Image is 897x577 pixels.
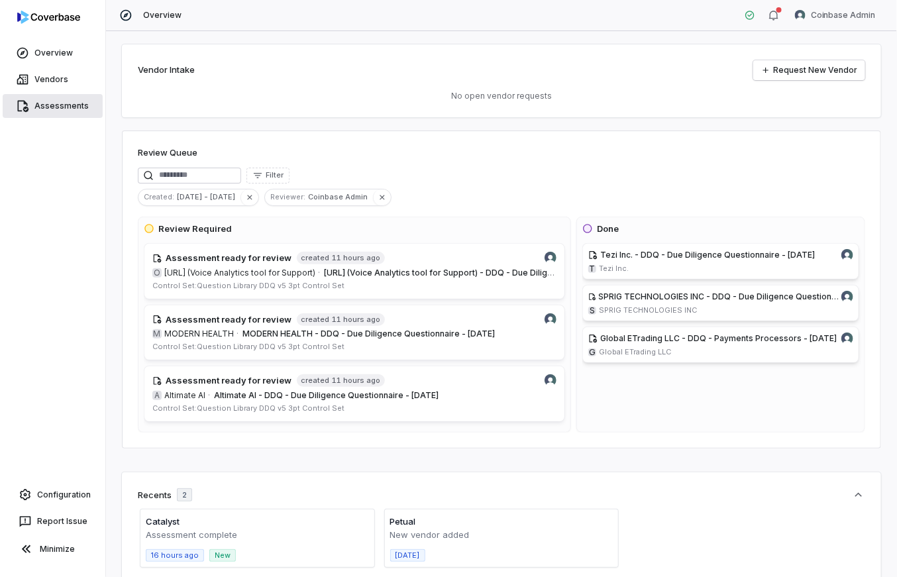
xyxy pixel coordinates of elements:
[787,5,884,25] button: Coinbase Admin avatarCoinbase Admin
[164,268,315,278] span: [URL] (Voice Analytics tool for Support)
[597,223,619,236] h3: Done
[545,252,556,264] img: Coinbase Admin avatar
[265,191,308,203] span: Reviewer :
[182,490,187,500] span: 2
[301,315,329,325] span: created
[144,305,565,361] a: Coinbase Admin avatarAssessment ready for reviewcreated11 hours agoMMODERN HEALTH·MODERN HEALTH -...
[152,342,344,351] span: Control Set: Question Library DDQ v5 3pt Control Set
[143,10,182,21] span: Overview
[166,252,291,265] h4: Assessment ready for review
[138,191,177,203] span: Created :
[308,191,373,203] span: Coinbase Admin
[146,516,180,527] a: Catalyst
[138,488,192,501] div: Recents
[390,516,416,527] a: Petual
[599,305,697,315] span: SPRIG TECHNOLOGIES INC
[152,281,344,290] span: Control Set: Question Library DDQ v5 3pt Control Set
[266,170,284,180] span: Filter
[237,329,238,339] span: ·
[5,509,100,533] button: Report Issue
[3,41,103,65] a: Overview
[208,390,210,401] span: ·
[177,191,240,203] span: [DATE] - [DATE]
[795,10,806,21] img: Coinbase Admin avatar
[582,285,859,321] a: SPRIG TECHNOLOGIES INC - DDQ - Due Diligence Questionnaire - [DATE]Coinbase Admin avatarSSPRIG TE...
[138,64,195,77] h2: Vendor Intake
[144,366,565,422] a: Coinbase Admin avatarAssessment ready for reviewcreated11 hours agoAAltimate AI·Altimate AI - DDQ...
[841,333,853,344] img: Coinbase Admin avatar
[246,168,290,184] button: Filter
[164,390,205,401] span: Altimate AI
[332,376,380,386] span: 11 hours ago
[582,327,859,363] a: Global ETrading LLC - DDQ - Payments Processors - [DATE]Coinbase Admin avatarGGlobal ETrading LLC
[166,374,291,388] h4: Assessment ready for review
[599,347,671,357] span: Global ETrading LLC
[138,146,197,160] h1: Review Queue
[332,315,380,325] span: 11 hours ago
[301,376,329,386] span: created
[242,329,495,339] span: MODERN HEALTH - DDQ - Due Diligence Questionnaire - [DATE]
[318,268,320,278] span: ·
[332,253,380,263] span: 11 hours ago
[600,250,815,260] span: Tezi Inc. - DDQ - Due Diligence Questionnaire - [DATE]
[545,374,556,386] img: Coinbase Admin avatar
[144,243,565,299] a: Coinbase Admin avatarAssessment ready for reviewcreated11 hours agoO[URL] (Voice Analytics tool f...
[301,253,329,263] span: created
[324,268,660,278] span: [URL] (Voice Analytics tool for Support) - DDQ - Due Diligence Questionnaire - [DATE]
[753,60,865,80] a: Request New Vendor
[138,488,865,501] button: Recents2
[599,291,887,301] span: SPRIG TECHNOLOGIES INC - DDQ - Due Diligence Questionnaire - [DATE]
[545,313,556,325] img: Coinbase Admin avatar
[3,94,103,118] a: Assessments
[158,223,232,236] h3: Review Required
[214,390,439,400] span: Altimate AI - DDQ - Due Diligence Questionnaire - [DATE]
[5,483,100,507] a: Configuration
[841,249,853,261] img: Coinbase Admin avatar
[841,291,853,303] img: Coinbase Admin avatar
[5,536,100,562] button: Minimize
[599,264,629,274] span: Tezi Inc.
[17,11,80,24] img: logo-D7KZi-bG.svg
[582,243,859,280] a: Tezi Inc. - DDQ - Due Diligence Questionnaire - [DATE]Coinbase Admin avatarTTezi Inc.
[138,91,865,101] p: No open vendor requests
[152,403,344,413] span: Control Set: Question Library DDQ v5 3pt Control Set
[166,313,291,327] h4: Assessment ready for review
[811,10,876,21] span: Coinbase Admin
[3,68,103,91] a: Vendors
[164,329,234,339] span: MODERN HEALTH
[600,333,837,343] span: Global ETrading LLC - DDQ - Payments Processors - [DATE]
